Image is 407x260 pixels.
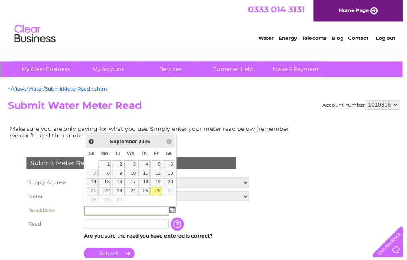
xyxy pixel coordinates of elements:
[125,180,139,188] a: 17
[88,138,97,147] a: Prev
[113,189,125,197] a: 23
[125,189,139,197] a: 24
[152,189,164,197] a: 26
[25,220,83,233] th: Read
[25,191,83,206] th: Meter
[116,152,121,157] span: Tuesday
[99,171,112,179] a: 8
[83,233,254,244] td: Are you sure the read you have entered is correct?
[172,220,187,233] input: Information
[87,180,98,188] a: 14
[113,171,125,179] a: 9
[113,180,125,188] a: 16
[140,171,151,179] a: 11
[113,162,125,170] a: 2
[152,162,164,170] a: 5
[125,162,139,170] a: 3
[138,62,207,78] a: Services
[8,86,110,93] a: ~/Views/Water/SubmitMeterRead.cshtml
[27,159,238,171] div: Submit Meter Read
[201,62,270,78] a: Customer Help
[250,4,308,15] a: 0333 014 3131
[87,171,98,179] a: 7
[102,152,109,157] span: Monday
[140,162,151,170] a: 4
[335,35,347,42] a: Blog
[352,35,372,42] a: Contact
[140,180,151,188] a: 18
[8,125,299,142] td: Make sure you are only paying for what you use. Simply enter your meter read below (remember we d...
[8,5,400,40] div: Clear Business is a trading name of Verastar Limited (registered in [GEOGRAPHIC_DATA] No. 3667643...
[140,189,151,197] a: 25
[99,189,112,197] a: 22
[89,152,96,157] span: Sunday
[87,189,98,197] a: 21
[380,35,399,42] a: Log out
[261,35,277,42] a: Water
[99,162,112,170] a: 1
[282,35,300,42] a: Energy
[111,140,138,146] span: September
[167,152,173,157] span: Saturday
[152,180,164,188] a: 19
[75,62,144,78] a: My Account
[164,171,176,179] a: 13
[140,140,152,146] span: 2025
[12,62,81,78] a: My Clear Business
[305,35,330,42] a: Telecoms
[265,62,333,78] a: Make A Payment
[8,101,403,117] h2: Submit Water Meter Read
[152,171,164,179] a: 12
[142,152,148,157] span: Thursday
[164,162,176,170] a: 6
[125,171,139,179] a: 10
[155,152,160,157] span: Friday
[128,152,135,157] span: Wednesday
[25,206,83,220] th: Read Date
[326,101,403,111] div: Account number
[14,22,56,47] img: logo.png
[164,180,176,188] a: 20
[99,180,112,188] a: 15
[171,208,177,215] img: ...
[25,177,83,191] th: Supply Address
[89,140,96,146] span: Prev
